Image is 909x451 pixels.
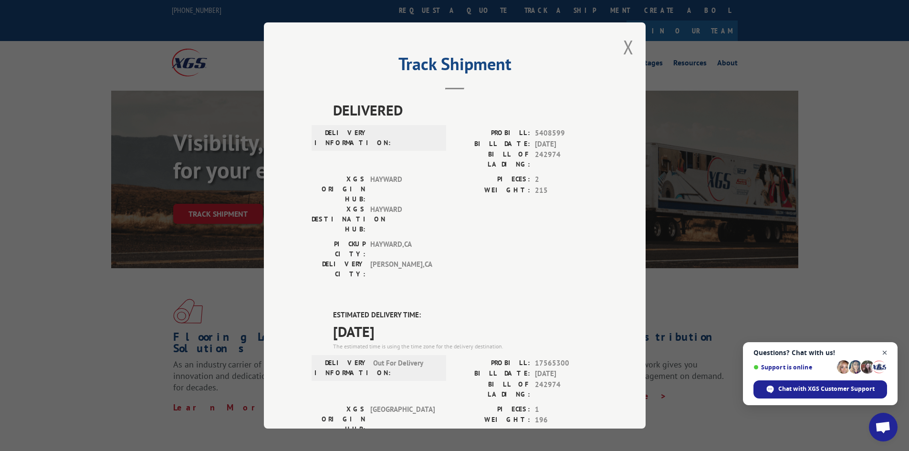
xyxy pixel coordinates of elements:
[535,174,598,185] span: 2
[455,358,530,369] label: PROBILL:
[535,404,598,415] span: 1
[455,379,530,399] label: BILL OF LADING:
[535,149,598,169] span: 242974
[314,358,368,378] label: DELIVERY INFORMATION:
[535,128,598,139] span: 5408599
[869,413,898,441] a: Open chat
[312,174,366,204] label: XGS ORIGIN HUB:
[623,34,634,60] button: Close modal
[455,139,530,150] label: BILL DATE:
[312,259,366,279] label: DELIVERY CITY:
[753,380,887,399] span: Chat with XGS Customer Support
[455,128,530,139] label: PROBILL:
[535,415,598,426] span: 196
[373,358,438,378] span: Out For Delivery
[455,149,530,169] label: BILL OF LADING:
[312,239,366,259] label: PICKUP CITY:
[370,174,435,204] span: HAYWARD
[370,239,435,259] span: HAYWARD , CA
[370,404,435,434] span: [GEOGRAPHIC_DATA]
[535,139,598,150] span: [DATE]
[535,358,598,369] span: 17565300
[333,342,598,351] div: The estimated time is using the time zone for the delivery destination.
[314,128,368,148] label: DELIVERY INFORMATION:
[333,99,598,121] span: DELIVERED
[455,415,530,426] label: WEIGHT:
[535,185,598,196] span: 215
[333,310,598,321] label: ESTIMATED DELIVERY TIME:
[753,349,887,357] span: Questions? Chat with us!
[455,404,530,415] label: PIECES:
[370,259,435,279] span: [PERSON_NAME] , CA
[535,368,598,379] span: [DATE]
[312,404,366,434] label: XGS ORIGIN HUB:
[778,385,875,393] span: Chat with XGS Customer Support
[455,368,530,379] label: BILL DATE:
[370,204,435,234] span: HAYWARD
[333,321,598,342] span: [DATE]
[312,57,598,75] h2: Track Shipment
[535,379,598,399] span: 242974
[455,185,530,196] label: WEIGHT:
[455,174,530,185] label: PIECES:
[753,364,834,371] span: Support is online
[312,204,366,234] label: XGS DESTINATION HUB:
